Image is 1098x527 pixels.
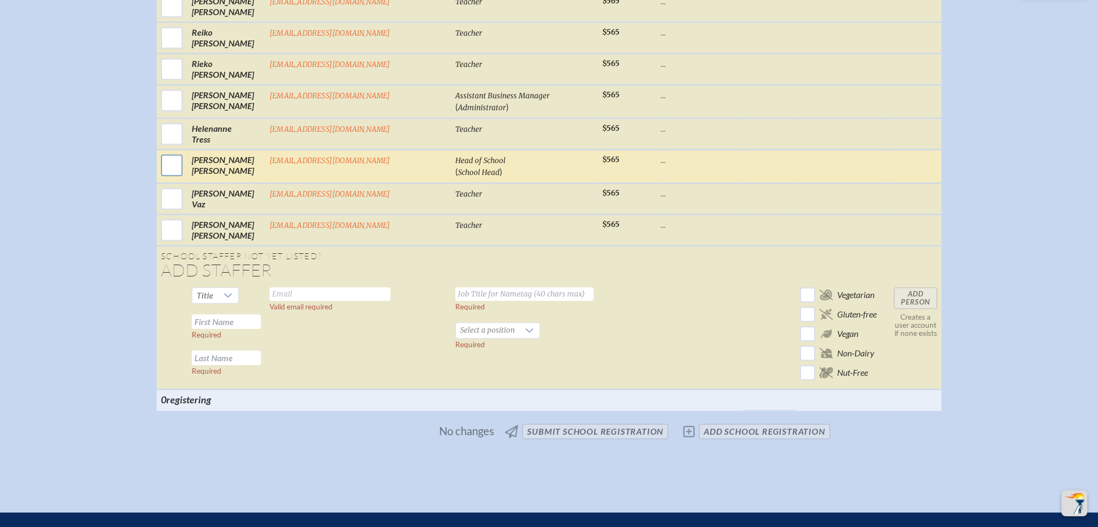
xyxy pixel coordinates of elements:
[166,394,211,406] span: registering
[837,367,868,378] span: Nut-Free
[1061,490,1087,516] button: Scroll Top
[661,123,738,134] p: ...
[506,102,509,112] span: )
[270,302,333,311] label: Valid email required
[270,221,390,230] a: [EMAIL_ADDRESS][DOMAIN_NAME]
[661,27,738,38] p: ...
[187,214,265,246] td: [PERSON_NAME] [PERSON_NAME]
[270,29,390,38] a: [EMAIL_ADDRESS][DOMAIN_NAME]
[455,91,550,100] span: Assistant Business Manager
[455,302,485,311] label: Required
[455,166,458,177] span: (
[661,219,738,230] p: ...
[602,124,619,133] span: $565
[500,166,502,177] span: )
[455,190,482,199] span: Teacher
[602,90,619,99] span: $565
[270,287,390,301] input: Email
[837,289,874,300] span: Vegetarian
[602,155,619,164] span: $565
[455,156,506,165] span: Head of School
[602,188,619,198] span: $565
[661,188,738,199] p: ...
[661,58,738,69] p: ...
[837,328,858,339] span: Vegan
[837,348,874,359] span: Non-Dairy
[192,330,221,339] label: Required
[455,29,482,38] span: Teacher
[837,309,877,320] span: Gluten-free
[455,60,482,69] span: Teacher
[270,125,390,134] a: [EMAIL_ADDRESS][DOMAIN_NAME]
[455,340,485,349] label: Required
[187,183,265,214] td: [PERSON_NAME] Vaz
[602,28,619,37] span: $565
[187,118,265,150] td: Helenanne Tress
[455,221,482,230] span: Teacher
[187,53,265,85] td: Rieko [PERSON_NAME]
[661,154,738,165] p: ...
[602,220,619,229] span: $565
[439,425,494,437] span: No changes
[192,367,221,375] label: Required
[270,91,390,100] a: [EMAIL_ADDRESS][DOMAIN_NAME]
[1063,492,1085,514] img: To the top
[192,350,261,365] input: Last Name
[455,102,458,112] span: (
[270,156,390,165] a: [EMAIL_ADDRESS][DOMAIN_NAME]
[197,290,213,300] span: Title
[458,168,500,177] span: School Head
[187,85,265,118] td: [PERSON_NAME] [PERSON_NAME]
[661,90,738,100] p: ...
[157,389,265,410] th: 0
[192,314,261,329] input: First Name
[602,59,619,68] span: $565
[187,150,265,183] td: [PERSON_NAME] [PERSON_NAME]
[458,103,506,112] span: Administrator
[192,288,218,303] span: Title
[455,287,594,301] input: Job Title for Nametag (40 chars max)
[187,22,265,53] td: Reiko [PERSON_NAME]
[270,60,390,69] a: [EMAIL_ADDRESS][DOMAIN_NAME]
[456,323,519,338] span: Select a position
[894,313,937,337] p: Creates a user account if none exists
[455,125,482,134] span: Teacher
[270,190,390,199] a: [EMAIL_ADDRESS][DOMAIN_NAME]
